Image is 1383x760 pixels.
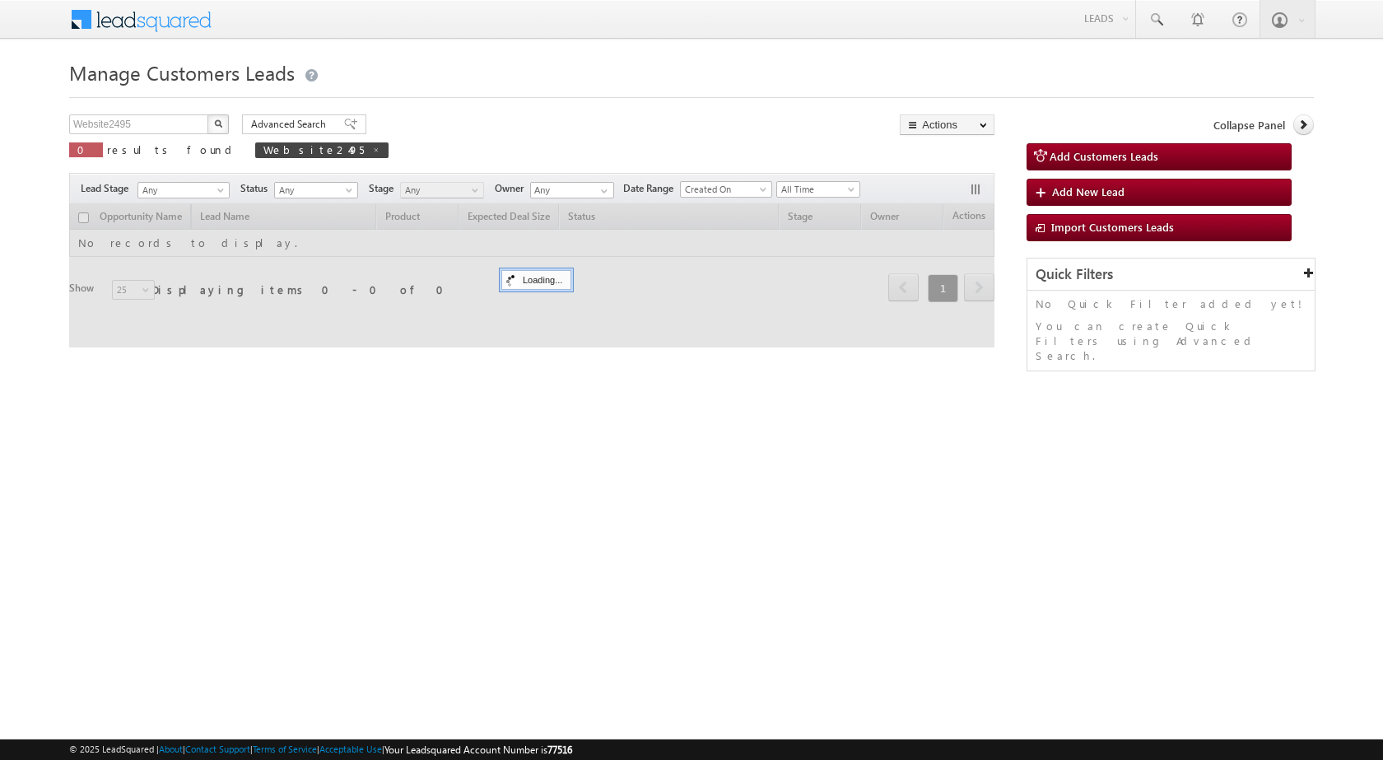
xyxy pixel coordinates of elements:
[547,744,572,756] span: 77516
[159,744,183,754] a: About
[274,182,358,198] a: Any
[777,182,855,197] span: All Time
[240,181,274,196] span: Status
[1051,220,1174,234] span: Import Customers Leads
[501,270,571,290] div: Loading...
[384,744,572,756] span: Your Leadsquared Account Number is
[1036,319,1306,363] p: You can create Quick Filters using Advanced Search.
[369,181,400,196] span: Stage
[107,142,238,156] span: results found
[1036,296,1306,311] p: No Quick Filter added yet!
[400,182,484,198] a: Any
[185,744,250,754] a: Contact Support
[1027,259,1315,291] div: Quick Filters
[681,182,766,197] span: Created On
[77,142,95,156] span: 0
[81,181,135,196] span: Lead Stage
[900,114,994,135] button: Actions
[1050,149,1158,163] span: Add Customers Leads
[592,183,612,199] a: Show All Items
[1052,184,1125,198] span: Add New Lead
[530,182,614,198] input: Type to Search
[1213,118,1285,133] span: Collapse Panel
[137,182,230,198] a: Any
[253,744,317,754] a: Terms of Service
[401,183,479,198] span: Any
[495,181,530,196] span: Owner
[275,183,353,198] span: Any
[69,59,295,86] span: Manage Customers Leads
[319,744,382,754] a: Acceptable Use
[69,742,572,758] span: © 2025 LeadSquared | | | | |
[138,183,224,198] span: Any
[214,119,222,128] img: Search
[623,181,680,196] span: Date Range
[263,142,364,156] span: Website2495
[776,181,860,198] a: All Time
[680,181,772,198] a: Created On
[251,117,331,132] span: Advanced Search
